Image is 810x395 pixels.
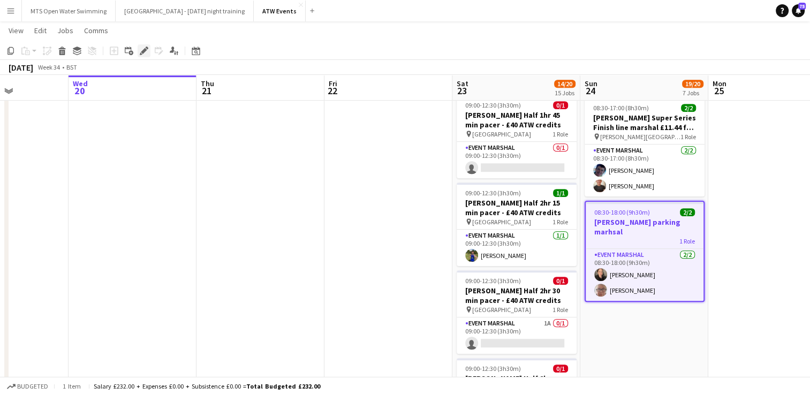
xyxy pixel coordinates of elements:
span: 2/2 [680,208,695,216]
app-card-role: Event Marshal2/208:30-17:00 (8h30m)[PERSON_NAME][PERSON_NAME] [585,145,705,196]
div: BST [66,63,77,71]
span: 09:00-12:30 (3h30m) [465,189,521,197]
span: Comms [84,26,108,35]
span: 0/1 [553,101,568,109]
button: [GEOGRAPHIC_DATA] - [DATE] night training [116,1,254,21]
span: [GEOGRAPHIC_DATA] [472,306,531,314]
span: 1 Role [552,218,568,226]
span: Sat [457,79,468,88]
span: 25 [711,85,726,97]
div: 7 Jobs [683,89,703,97]
span: 09:00-12:30 (3h30m) [465,277,521,285]
span: 1 Role [552,306,568,314]
span: Fri [329,79,337,88]
app-job-card: 09:00-12:30 (3h30m)0/1[PERSON_NAME] Half 1hr 45 min pacer - £40 ATW credits [GEOGRAPHIC_DATA]1 Ro... [457,95,577,178]
span: Sun [585,79,597,88]
a: Edit [30,24,51,37]
span: Thu [201,79,214,88]
app-card-role: Event Marshal0/109:00-12:30 (3h30m) [457,142,577,178]
span: View [9,26,24,35]
span: 20 [71,85,88,97]
button: Budgeted [5,381,50,392]
span: Jobs [57,26,73,35]
span: 08:30-17:00 (8h30m) [593,104,649,112]
app-card-role: Event Marshal1A0/109:00-12:30 (3h30m) [457,317,577,354]
span: Edit [34,26,47,35]
h3: [PERSON_NAME] Half 2hr 30 min pacer - £40 ATW credits [457,286,577,305]
span: [GEOGRAPHIC_DATA] [472,130,531,138]
span: 1 item [59,382,85,390]
app-job-card: 09:00-12:30 (3h30m)1/1[PERSON_NAME] Half 2hr 15 min pacer - £40 ATW credits [GEOGRAPHIC_DATA]1 Ro... [457,183,577,266]
h3: [PERSON_NAME] Half 2hr 15 min pacer - £40 ATW credits [457,198,577,217]
a: 75 [792,4,805,17]
app-job-card: 09:00-12:30 (3h30m)0/1[PERSON_NAME] Half 2hr 30 min pacer - £40 ATW credits [GEOGRAPHIC_DATA]1 Ro... [457,270,577,354]
h3: [PERSON_NAME] Half 1hr 45 min pacer - £40 ATW credits [457,110,577,130]
a: Comms [80,24,112,37]
button: ATW Events [254,1,306,21]
span: Total Budgeted £232.00 [246,382,320,390]
span: Week 34 [35,63,62,71]
div: [DATE] [9,62,33,73]
span: 09:00-12:30 (3h30m) [465,101,521,109]
app-job-card: 08:30-18:00 (9h30m)2/2[PERSON_NAME] parking marhsal1 RoleEvent Marshal2/208:30-18:00 (9h30m)[PERS... [585,201,705,302]
app-card-role: Event Marshal1/109:00-12:30 (3h30m)[PERSON_NAME] [457,230,577,266]
span: [PERSON_NAME][GEOGRAPHIC_DATA] [600,133,680,141]
span: 2/2 [681,104,696,112]
span: Budgeted [17,383,48,390]
span: 14/20 [554,80,576,88]
span: 75 [798,3,806,10]
span: 09:00-12:30 (3h30m) [465,364,521,373]
span: 22 [327,85,337,97]
span: 1 Role [679,237,695,245]
div: 15 Jobs [555,89,575,97]
h3: [PERSON_NAME] Super Series Finish line marshal £11.44 for over 21's [585,113,705,132]
a: View [4,24,28,37]
span: 1/1 [553,189,568,197]
span: Mon [713,79,726,88]
span: 19/20 [682,80,703,88]
div: Salary £232.00 + Expenses £0.00 + Subsistence £0.00 = [94,382,320,390]
app-job-card: 08:30-17:00 (8h30m)2/2[PERSON_NAME] Super Series Finish line marshal £11.44 for over 21's [PERSON... [585,97,705,196]
span: 1 Role [552,130,568,138]
span: Wed [73,79,88,88]
span: 08:30-18:00 (9h30m) [594,208,650,216]
span: [GEOGRAPHIC_DATA] [472,218,531,226]
button: MTS Open Water Swimming [22,1,116,21]
span: 1 Role [680,133,696,141]
h3: [PERSON_NAME] parking marhsal [586,217,703,237]
h3: [PERSON_NAME] Half 2hr pacer - £40 ATW credits [457,374,577,393]
app-card-role: Event Marshal2/208:30-18:00 (9h30m)[PERSON_NAME][PERSON_NAME] [586,249,703,301]
a: Jobs [53,24,78,37]
span: 24 [583,85,597,97]
span: 0/1 [553,277,568,285]
span: 23 [455,85,468,97]
span: 0/1 [553,364,568,373]
span: 21 [199,85,214,97]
